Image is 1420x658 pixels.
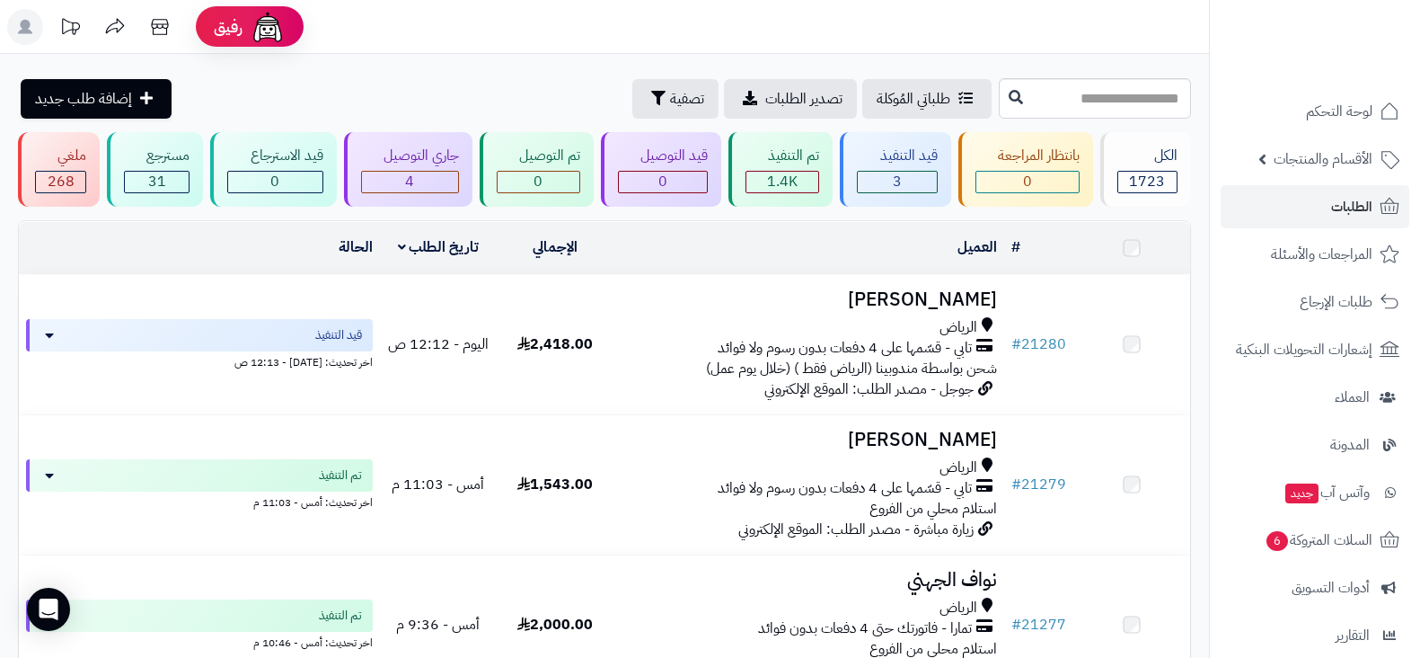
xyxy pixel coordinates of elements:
[632,79,719,119] button: تصفية
[858,172,936,192] div: 3
[1221,519,1409,562] a: السلات المتروكة6
[361,146,459,166] div: جاري التوصيل
[21,79,172,119] a: إضافة طلب جديد
[939,317,977,338] span: الرياض
[1298,50,1403,88] img: logo-2.png
[745,146,819,166] div: تم التنفيذ
[939,458,977,478] span: الرياض
[1221,376,1409,419] a: العملاء
[1285,484,1319,503] span: جديد
[148,171,166,192] span: 31
[658,171,667,192] span: 0
[207,132,340,207] a: قيد الاسترجاع 0
[1292,575,1370,600] span: أدوات التسويق
[517,333,593,355] span: 2,418.00
[718,478,972,499] span: تابي - قسّمها على 4 دفعات بدون رسوم ولا فوائد
[1331,194,1372,219] span: الطلبات
[315,326,362,344] span: قيد التنفيذ
[1300,289,1372,315] span: طلبات الإرجاع
[1221,328,1409,371] a: إشعارات التحويلات البنكية
[1265,528,1372,553] span: السلات المتروكة
[1221,423,1409,467] a: المدونة
[103,132,207,207] a: مسترجع 31
[597,132,725,207] a: قيد التوصيل 0
[1129,171,1165,192] span: 1723
[738,519,974,540] span: زيارة مباشرة - مصدر الطلب: الموقع الإلكتروني
[398,236,480,258] a: تاريخ الطلب
[1221,471,1409,514] a: وآتس آبجديد
[1335,385,1370,410] span: العملاء
[857,146,937,166] div: قيد التنفيذ
[1221,233,1409,276] a: المراجعات والأسئلة
[1011,614,1066,636] a: #21277
[498,172,579,192] div: 0
[26,492,373,511] div: اخر تحديث: أمس - 11:03 م
[765,88,842,110] span: تصدير الطلبات
[362,172,458,192] div: 4
[670,88,704,110] span: تصفية
[339,236,373,258] a: الحالة
[724,79,857,119] a: تصدير الطلبات
[227,146,322,166] div: قيد الاسترجاع
[534,171,542,192] span: 0
[26,632,373,651] div: اخر تحديث: أمس - 10:46 م
[877,88,950,110] span: طلباتي المُوكلة
[621,570,996,591] h3: نواف الجهني
[319,467,362,485] span: تم التنفيذ
[725,132,836,207] a: تم التنفيذ 1.4K
[1023,171,1032,192] span: 0
[214,16,243,38] span: رفيق
[1221,566,1409,609] a: أدوات التسويق
[533,236,578,258] a: الإجمالي
[124,146,190,166] div: مسترجع
[1221,614,1409,657] a: التقارير
[35,146,86,166] div: ملغي
[758,618,972,639] span: تمارا - فاتورتك حتى 4 دفعات بدون فوائد
[869,498,997,520] span: استلام محلي من الفروع
[957,236,997,258] a: العميل
[35,88,132,110] span: إضافة طلب جديد
[1236,337,1372,362] span: إشعارات التحويلات البنكية
[1330,432,1370,458] span: المدونة
[14,132,103,207] a: ملغي 268
[1097,132,1195,207] a: الكل1723
[975,146,1080,166] div: بانتظار المراجعة
[706,358,997,379] span: شحن بواسطة مندوبينا (الرياض فقط ) (خلال يوم عمل)
[48,9,93,49] a: تحديثات المنصة
[939,598,977,618] span: الرياض
[125,172,189,192] div: 31
[1011,236,1020,258] a: #
[26,351,373,370] div: اخر تحديث: [DATE] - 12:13 ص
[955,132,1097,207] a: بانتظار المراجعة 0
[746,172,818,192] div: 1417
[1011,614,1021,636] span: #
[1271,242,1372,267] span: المراجعات والأسئلة
[1011,474,1021,495] span: #
[1336,623,1370,648] span: التقارير
[1011,333,1021,355] span: #
[517,614,593,636] span: 2,000.00
[497,146,580,166] div: تم التوصيل
[36,172,85,192] div: 268
[1274,147,1372,172] span: الأقسام والمنتجات
[405,171,414,192] span: 4
[517,474,593,495] span: 1,543.00
[618,146,708,166] div: قيد التوصيل
[862,79,992,119] a: طلباتي المُوكلة
[340,132,476,207] a: جاري التوصيل 4
[767,171,798,192] span: 1.4K
[396,614,480,636] span: أمس - 9:36 م
[1117,146,1177,166] div: الكل
[718,338,972,359] span: تابي - قسّمها على 4 دفعات بدون رسوم ولا فوائد
[27,588,70,631] div: Open Intercom Messenger
[319,607,362,625] span: تم التنفيذ
[764,378,974,400] span: جوجل - مصدر الطلب: الموقع الإلكتروني
[1283,480,1370,505] span: وآتس آب
[893,171,902,192] span: 3
[388,333,489,355] span: اليوم - 12:12 ص
[392,474,484,495] span: أمس - 11:03 م
[1011,474,1066,495] a: #21279
[619,172,707,192] div: 0
[250,9,286,45] img: ai-face.png
[228,172,322,192] div: 0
